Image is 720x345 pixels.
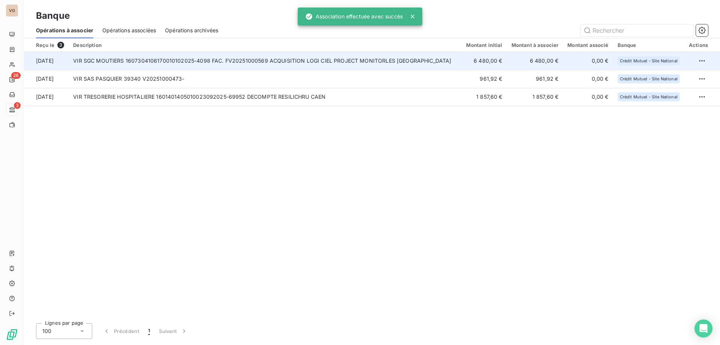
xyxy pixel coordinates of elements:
[6,328,18,340] img: Logo LeanPay
[620,77,678,81] span: Crédit Mutuel - Site National
[462,70,507,88] td: 961,92 €
[580,24,693,36] input: Rechercher
[69,52,462,70] td: VIR SGC MOUTIERS 1607304106170010102025-4098 FAC. FV20251000569 ACQUISITION LOGI CIEL PROJECT MON...
[462,88,507,106] td: 1 857,60 €
[36,42,64,48] div: Reçu le
[24,88,69,106] td: [DATE]
[6,5,18,17] div: VG
[618,42,680,48] div: Banque
[466,42,502,48] div: Montant initial
[11,72,21,79] span: 26
[154,323,192,339] button: Suivant
[511,42,559,48] div: Montant à associer
[507,52,563,70] td: 6 480,00 €
[69,70,462,88] td: VIR SAS PASQUIER 39340 V20251000473-
[24,70,69,88] td: [DATE]
[620,59,678,63] span: Crédit Mutuel - Site National
[563,88,613,106] td: 0,00 €
[620,95,678,99] span: Crédit Mutuel - Site National
[98,323,144,339] button: Précédent
[42,327,51,335] span: 100
[462,52,507,70] td: 6 480,00 €
[57,42,64,48] span: 3
[305,10,403,23] div: Association effectuée avec succès
[24,52,69,70] td: [DATE]
[507,70,563,88] td: 961,92 €
[689,42,708,48] div: Actions
[563,52,613,70] td: 0,00 €
[14,102,21,109] span: 3
[694,319,712,337] div: Open Intercom Messenger
[165,27,218,34] span: Opérations archivées
[69,88,462,106] td: VIR TRESORERIE HOSPITALIERE 1601401405010023092025-69952 DECOMPTE RESILICHRU CAEN
[36,9,70,23] h3: Banque
[567,42,608,48] div: Montant associé
[148,327,150,335] span: 1
[36,27,93,34] span: Opérations à associer
[73,42,457,48] div: Description
[507,88,563,106] td: 1 857,60 €
[144,323,154,339] button: 1
[563,70,613,88] td: 0,00 €
[102,27,156,34] span: Opérations associées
